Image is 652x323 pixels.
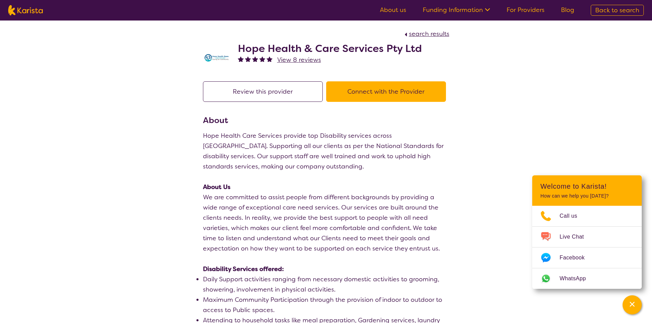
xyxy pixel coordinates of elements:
img: ts6kn0scflc8jqbskg2q.jpg [203,44,230,71]
button: Review this provider [203,81,323,102]
strong: About Us [203,183,230,191]
h3: About [203,114,449,126]
span: WhatsApp [560,273,594,284]
p: How can we help you [DATE]? [540,193,634,199]
h2: Welcome to Karista! [540,182,634,190]
p: Hope Health Care Services provide top Disability services across [GEOGRAPHIC_DATA]. Supporting al... [203,131,449,172]
ul: Choose channel [532,206,642,289]
li: Daily Support activities ranging from necessary domestic activities to grooming, showering, invol... [203,274,449,295]
a: About us [380,6,406,14]
span: Back to search [595,6,639,14]
h2: Hope Health & Care Services Pty Ltd [238,42,422,55]
img: fullstar [238,56,244,62]
a: Connect with the Provider [326,88,449,96]
div: Channel Menu [532,175,642,289]
img: fullstar [252,56,258,62]
span: View 8 reviews [277,56,321,64]
img: Karista logo [8,5,43,15]
button: Channel Menu [623,295,642,314]
a: Blog [561,6,574,14]
img: fullstar [259,56,265,62]
a: Back to search [591,5,644,16]
button: Connect with the Provider [326,81,446,102]
img: fullstar [245,56,251,62]
a: View 8 reviews [277,55,321,65]
strong: Disability Services offered: [203,265,284,273]
img: fullstar [267,56,272,62]
a: Funding Information [423,6,490,14]
span: Live Chat [560,232,592,242]
a: Review this provider [203,88,326,96]
span: search results [409,30,449,38]
p: We are committed to assist people from different backgrounds by providing a wide range of excepti... [203,192,449,254]
a: search results [403,30,449,38]
a: Web link opens in a new tab. [532,268,642,289]
li: Maximum Community Participation through the provision of indoor to outdoor to access to Public sp... [203,295,449,315]
span: Facebook [560,253,593,263]
span: Call us [560,211,586,221]
a: For Providers [507,6,545,14]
